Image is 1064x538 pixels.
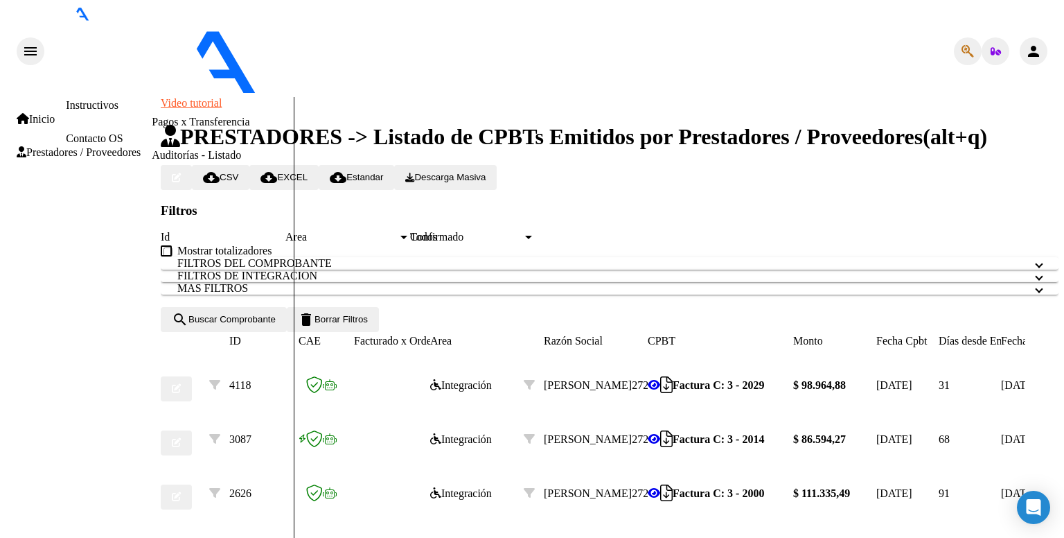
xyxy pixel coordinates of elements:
span: Inicio [17,113,55,125]
datatable-header-cell: Facturado x Orden De [354,332,430,350]
strong: Factura C: 3 - 2029 [673,379,764,391]
span: [PERSON_NAME] [544,379,632,391]
mat-icon: delete [298,311,314,328]
span: [DATE] [876,433,912,445]
span: 68 [939,433,950,445]
mat-icon: person [1025,43,1042,60]
span: [DATE] [876,487,912,499]
mat-icon: menu [22,43,39,60]
strong: $ 111.335,49 [793,487,850,499]
span: Borrar Filtros [298,314,368,324]
span: [DATE] [1001,433,1037,445]
mat-panel-title: FILTROS DE INTEGRACION [177,270,1025,282]
div: 27203664104 [544,376,648,394]
div: 27203664104 [544,431,648,449]
span: CPBT [648,335,675,347]
datatable-header-cell: Monto [793,332,876,350]
strong: Factura C: 3 - 2014 [673,433,764,445]
span: CAE [299,335,321,347]
span: [PERSON_NAME] [544,433,632,445]
span: Integración [430,433,492,445]
datatable-header-cell: Fecha Cpbt [876,332,939,350]
strong: Factura C: 3 - 2000 [673,487,764,499]
div: 27203664104 [544,485,648,503]
datatable-header-cell: CPBT [648,332,793,350]
a: Contacto OS [66,132,123,144]
span: [DATE] [1001,487,1037,499]
a: Instructivos [66,99,118,111]
mat-panel-title: FILTROS DEL COMPROBANTE [177,257,1025,270]
span: Razón Social [544,335,603,347]
strong: $ 98.964,88 [793,379,846,391]
span: PRESTADORES -> Listado de CPBTs Emitidos por Prestadores / Proveedores [161,124,923,149]
datatable-header-cell: CAE [299,332,354,350]
span: Estandar [330,172,383,182]
img: Logo SAAS [44,21,373,94]
span: - [PERSON_NAME] [405,85,499,96]
span: [DATE] [876,379,912,391]
datatable-header-cell: Area [430,332,524,350]
span: Integración [430,487,492,499]
span: - apres [373,85,405,96]
datatable-header-cell: Razón Social [544,332,648,350]
span: Días desde Emisión [939,335,1027,347]
app-download-masive: Descarga masiva de comprobantes (adjuntos) [394,171,497,182]
a: Auditorías - Listado [152,149,241,161]
span: 91 [939,487,950,499]
span: Area [285,231,398,243]
span: 31 [939,379,950,391]
mat-panel-title: MAS FILTROS [177,282,1025,295]
div: Open Intercom Messenger [1017,491,1050,524]
mat-icon: cloud_download [330,169,346,186]
span: Facturado x Orden De [354,335,453,347]
span: (alt+q) [923,124,987,149]
span: [PERSON_NAME] [544,487,632,499]
span: Monto [793,335,823,347]
h3: Filtros [161,203,1058,218]
span: Prestadores / Proveedores [17,146,141,159]
datatable-header-cell: Fecha Recibido [1001,332,1063,350]
span: Todos [410,231,437,243]
span: Fecha Cpbt [876,335,927,347]
datatable-header-cell: Días desde Emisión [939,332,1001,350]
a: Pagos x Transferencia [152,116,249,128]
strong: $ 86.594,27 [793,433,846,445]
span: Area [430,335,452,347]
span: Integración [430,379,492,391]
span: Descarga Masiva [405,172,486,182]
span: [DATE] [1001,379,1037,391]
